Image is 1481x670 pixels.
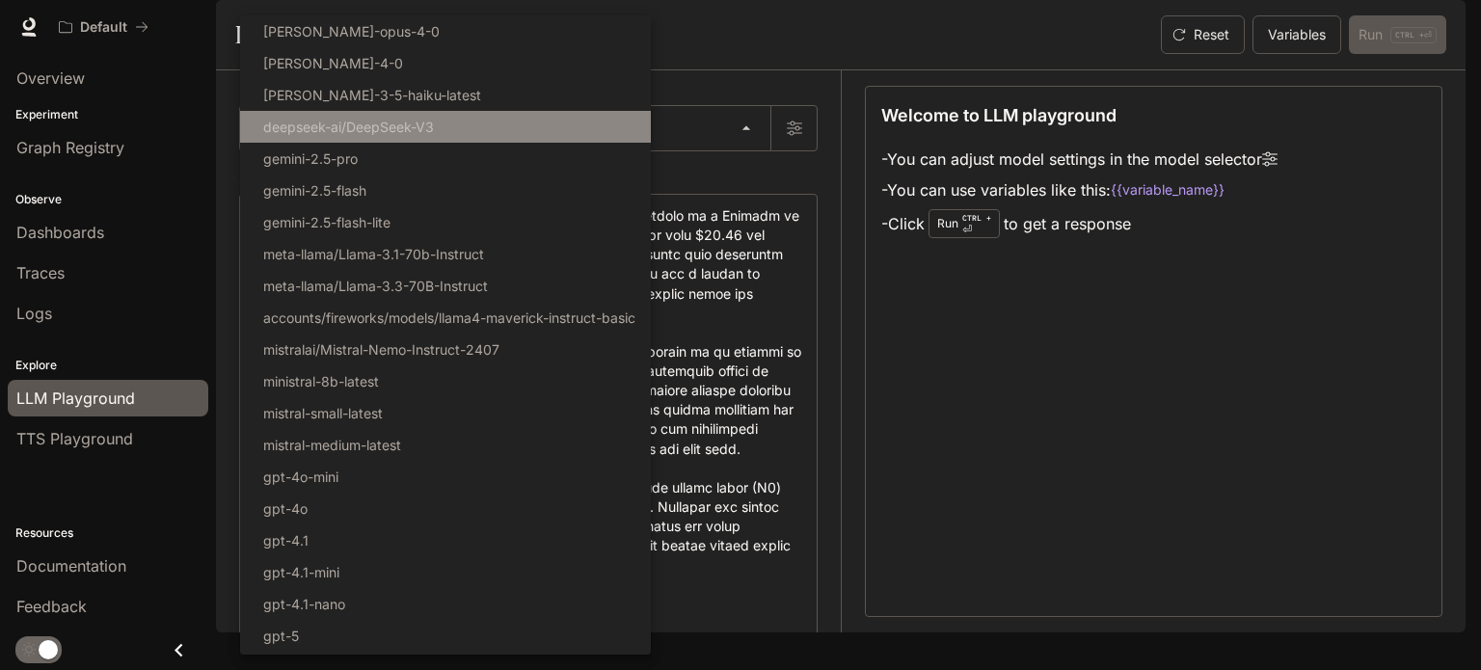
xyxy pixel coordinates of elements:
p: meta-llama/Llama-3.1-70b-Instruct [263,244,484,264]
p: [PERSON_NAME]-3-5-haiku-latest [263,85,481,105]
p: gemini-2.5-flash [263,180,366,201]
p: [PERSON_NAME]-opus-4-0 [263,21,440,41]
p: gemini-2.5-flash-lite [263,212,390,232]
p: deepseek-ai/DeepSeek-V3 [263,117,434,137]
p: gpt-4.1-mini [263,562,339,582]
p: gpt-4o-mini [263,467,338,487]
p: gpt-4.1-nano [263,594,345,614]
p: meta-llama/Llama-3.3-70B-Instruct [263,276,488,296]
p: gemini-2.5-pro [263,148,358,169]
p: accounts/fireworks/models/llama4-maverick-instruct-basic [263,308,635,328]
p: gpt-4.1 [263,530,309,550]
p: mistral-medium-latest [263,435,401,455]
p: [PERSON_NAME]-4-0 [263,53,403,73]
p: gpt-4o [263,498,308,519]
p: gpt-5 [263,626,299,646]
p: mistral-small-latest [263,403,383,423]
p: ministral-8b-latest [263,371,379,391]
p: mistralai/Mistral-Nemo-Instruct-2407 [263,339,499,360]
